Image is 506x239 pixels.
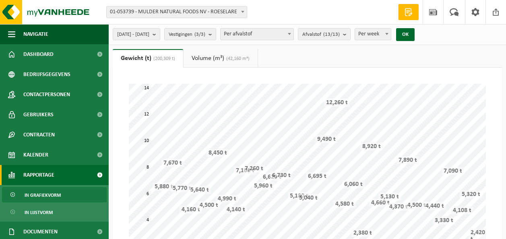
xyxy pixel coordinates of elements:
span: Bedrijfsgegevens [23,64,70,84]
div: 4,580 t [333,200,356,208]
div: 4,500 t [405,201,428,209]
span: Afvalstof [302,29,340,41]
span: Contactpersonen [23,84,70,105]
a: Volume (m³) [184,49,258,68]
div: 8,920 t [360,142,383,150]
div: 9,490 t [315,135,338,143]
div: 4,160 t [180,206,202,214]
span: In grafiekvorm [25,187,61,203]
count: (3/3) [194,32,205,37]
span: Per afvalstof [220,28,294,40]
span: Vestigingen [169,29,205,41]
div: 8,450 t [207,149,229,157]
div: 4,500 t [198,201,220,209]
span: 01-053739 - MULDER NATURAL FOODS NV - ROESELARE [106,6,247,18]
div: 5,960 t [252,182,275,190]
div: 4,108 t [451,206,473,214]
div: 5,040 t [297,194,320,202]
div: 7,090 t [442,167,464,175]
span: Navigatie [23,24,48,44]
div: 6,620 t [261,173,283,181]
span: Kalender [23,145,48,165]
a: In lijstvorm [2,204,107,220]
div: 6,060 t [342,180,365,188]
span: Per week [355,29,391,40]
div: 4,660 t [369,199,392,207]
a: Gewicht (t) [113,49,183,68]
button: Vestigingen(3/3) [164,28,216,40]
span: Contracten [23,125,55,145]
div: 5,320 t [460,190,482,198]
div: 12,260 t [324,99,350,107]
div: 5,640 t [188,186,211,194]
div: 5,130 t [378,193,401,201]
div: 5,770 t [171,184,193,192]
span: In lijstvorm [25,205,53,220]
button: OK [396,28,415,41]
span: [DATE] - [DATE] [117,29,149,41]
count: (13/13) [323,32,340,37]
span: Gebruikers [23,105,54,125]
div: 4,140 t [225,206,247,214]
div: 4,990 t [216,195,238,203]
div: 4,370 t [387,203,410,211]
div: 7,100 t [234,167,256,175]
div: 6,695 t [306,172,328,180]
div: 2,380 t [351,229,374,237]
span: Per afvalstof [221,29,293,40]
div: 4,440 t [423,202,446,210]
div: 3,330 t [433,216,455,225]
span: Dashboard [23,44,54,64]
div: 6,730 t [270,171,293,179]
div: 7,670 t [161,159,184,167]
button: [DATE] - [DATE] [113,28,160,40]
a: In grafiekvorm [2,187,107,202]
span: 01-053739 - MULDER NATURAL FOODS NV - ROESELARE [107,6,247,18]
div: 7,260 t [243,165,265,173]
span: Rapportage [23,165,54,185]
iframe: chat widget [4,221,134,239]
div: 5,880 t [153,183,175,191]
span: (200,309 t) [151,56,175,61]
span: Per week [355,28,391,40]
div: 7,890 t [397,156,419,164]
span: (42,160 m³) [224,56,250,61]
button: Afvalstof(13/13) [298,28,351,40]
div: 5,180 t [288,192,310,200]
